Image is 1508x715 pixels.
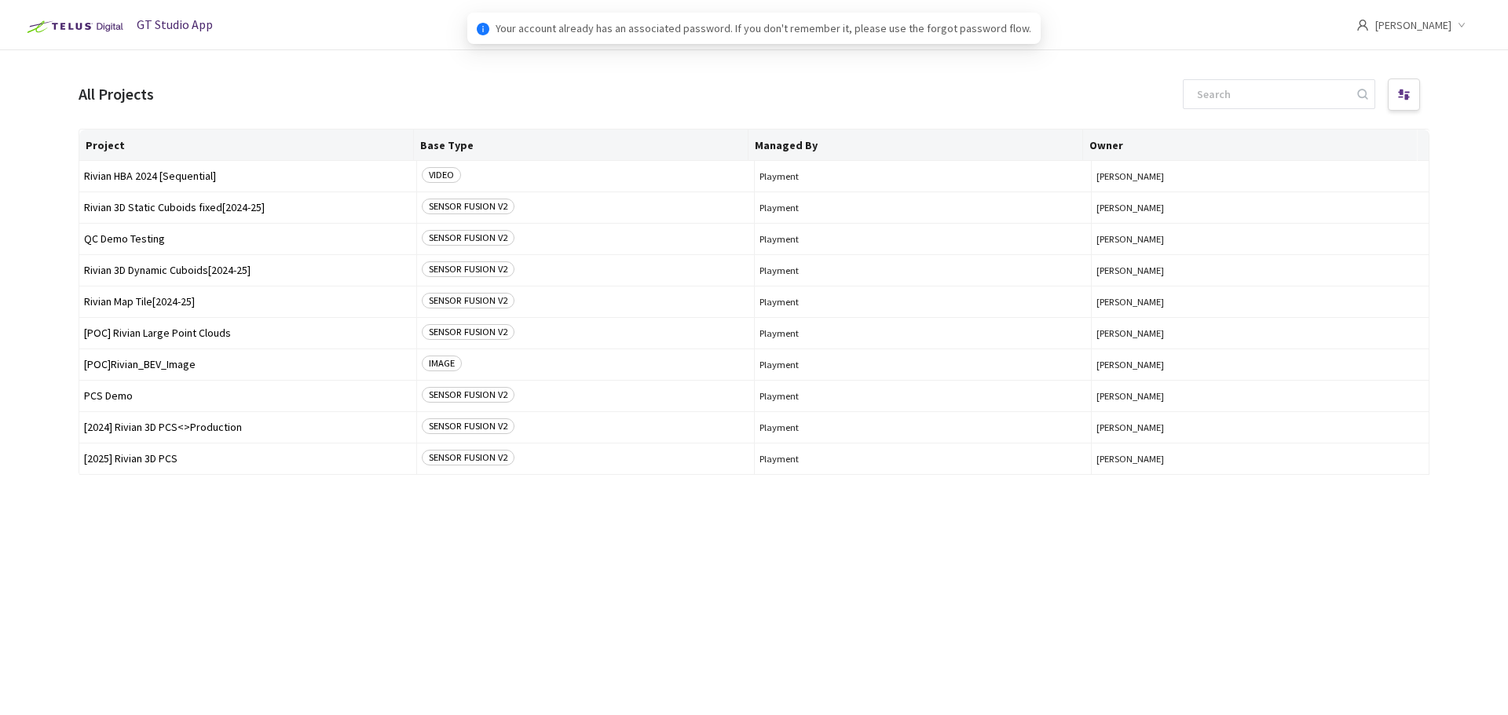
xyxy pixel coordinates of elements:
[1188,80,1355,108] input: Search
[1096,264,1424,276] button: [PERSON_NAME]
[79,130,414,161] th: Project
[137,16,213,32] span: GT Studio App
[759,390,1087,402] span: Playment
[422,261,514,277] span: SENSOR FUSION V2
[1096,421,1424,433] button: [PERSON_NAME]
[422,356,462,371] span: IMAGE
[1356,19,1369,31] span: user
[759,327,1087,339] span: Playment
[84,390,412,402] span: PCS Demo
[749,130,1083,161] th: Managed By
[1458,21,1466,29] span: down
[422,387,514,403] span: SENSOR FUSION V2
[759,453,1087,465] span: Playment
[496,20,1031,37] span: Your account already has an associated password. If you don't remember it, please use the forgot ...
[84,170,412,182] span: Rivian HBA 2024 [Sequential]
[759,233,1087,245] span: Playment
[759,264,1087,276] span: Playment
[759,202,1087,213] span: Playment
[1096,296,1424,308] button: [PERSON_NAME]
[1096,202,1424,213] button: [PERSON_NAME]
[422,324,514,340] span: SENSOR FUSION V2
[1096,390,1424,402] button: [PERSON_NAME]
[422,450,514,465] span: SENSOR FUSION V2
[84,359,412,370] span: [POC]Rivian_BEV_Image
[84,296,412,308] span: Rivian Map Tile[2024-25]
[422,199,514,214] span: SENSOR FUSION V2
[79,82,154,106] div: All Projects
[84,233,412,245] span: QC Demo Testing
[84,421,412,433] span: [2024] Rivian 3D PCS<>Production
[422,167,461,183] span: VIDEO
[759,359,1087,370] span: Playment
[759,296,1087,308] span: Playment
[422,293,514,308] span: SENSOR FUSION V2
[84,264,412,276] span: Rivian 3D Dynamic Cuboids[2024-25]
[759,170,1087,182] span: Playment
[1096,170,1424,182] button: [PERSON_NAME]
[414,130,749,161] th: Base Type
[422,230,514,246] span: SENSOR FUSION V2
[1096,327,1424,339] button: [PERSON_NAME]
[1083,130,1418,161] th: Owner
[477,23,489,35] span: info-circle
[1096,359,1424,370] button: [PERSON_NAME]
[84,453,412,465] span: [2025] Rivian 3D PCS
[19,14,128,39] img: Telus
[422,418,514,434] span: SENSOR FUSION V2
[84,202,412,213] span: Rivian 3D Static Cuboids fixed[2024-25]
[1096,233,1424,245] button: [PERSON_NAME]
[759,421,1087,433] span: Playment
[1096,453,1424,465] button: [PERSON_NAME]
[84,327,412,339] span: [POC] Rivian Large Point Clouds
